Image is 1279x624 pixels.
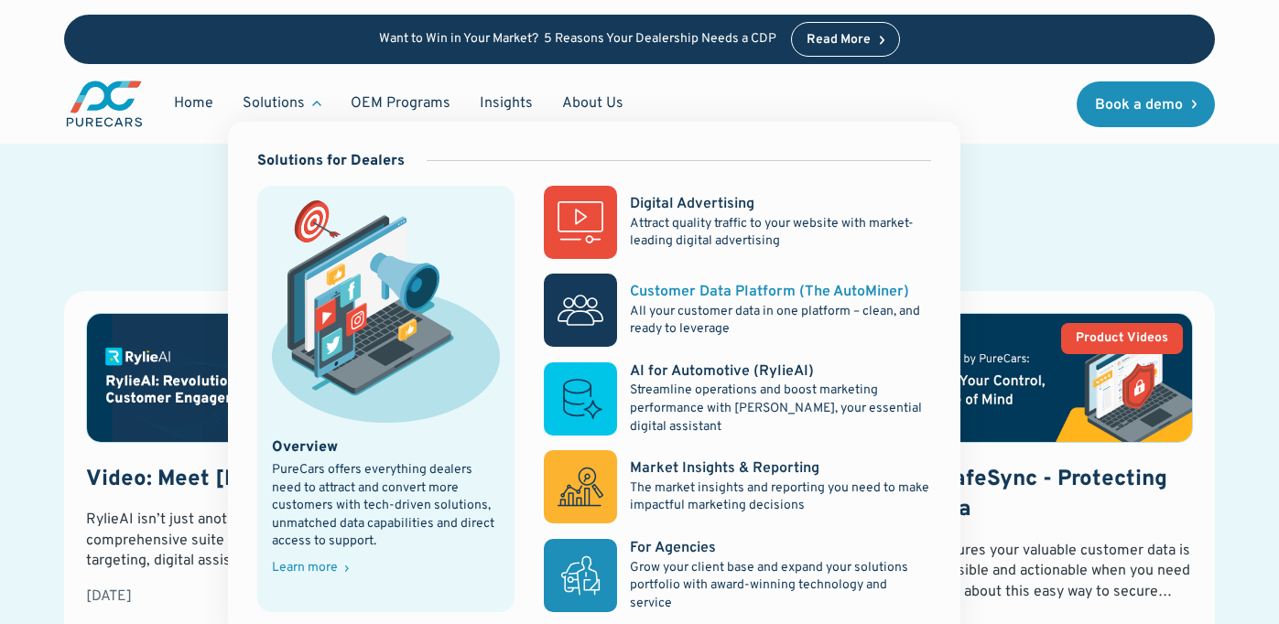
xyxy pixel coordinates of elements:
[64,79,145,129] a: main
[243,93,305,113] div: Solutions
[86,510,411,571] div: RylieAI isn’t just another tech upgrade—it’s a comprehensive suite that integrates audience targe...
[807,34,871,47] div: Read More
[159,86,228,121] a: Home
[272,562,338,575] div: Learn more
[630,382,930,436] p: Streamline operations and boost marketing performance with [PERSON_NAME], your essential digital ...
[1095,98,1183,113] div: Book a demo
[272,200,501,422] img: marketing illustration showing social media channels and campaigns
[868,541,1193,602] div: SafeSync ensures your valuable customer data is secure, accessible and actionable when you need i...
[86,586,411,607] div: [DATE]
[544,361,930,436] a: AI for Automotive (RylieAI)Streamline operations and boost marketing performance with [PERSON_NAM...
[630,215,930,251] p: Attract quality traffic to your website with market-leading digital advertising
[228,86,336,121] div: Solutions
[630,559,930,613] p: Grow your client base and expand your solutions portfolio with award-winning technology and service
[465,86,547,121] a: Insights
[257,151,405,171] div: Solutions for Dealers
[272,437,338,457] div: Overview
[544,538,930,612] a: For AgenciesGrow your client base and expand your solutions portfolio with award-winning technolo...
[1077,81,1216,127] a: Book a demo
[544,450,930,523] a: Market Insights & ReportingThe market insights and reporting you need to make impactful marketing...
[630,282,909,302] div: Customer Data Platform (The AutoMiner)
[64,79,145,129] img: purecars logo
[379,32,776,48] p: Want to Win in Your Market? 5 Reasons Your Dealership Needs a CDP
[544,274,930,347] a: Customer Data Platform (The AutoMiner)All your customer data in one platform – clean, and ready t...
[336,86,465,121] a: OEM Programs
[630,303,930,339] p: All your customer data in one platform – clean, and ready to leverage
[86,465,411,496] h3: Video: Meet [PERSON_NAME]
[630,194,754,214] div: Digital Advertising
[630,458,819,479] div: Market Insights & Reporting
[791,22,901,57] a: Read More
[630,538,716,558] div: For Agencies
[868,465,1193,526] h3: Video: SafeSync - Protecting your Data
[257,186,515,612] a: marketing illustration showing social media channels and campaignsOverviewPureCars offers everyth...
[544,186,930,259] a: Digital AdvertisingAttract quality traffic to your website with market-leading digital advertising
[547,86,638,121] a: About Us
[272,461,501,551] div: PureCars offers everything dealers need to attract and convert more customers with tech-driven so...
[630,361,814,382] div: AI for Automotive (RylieAI)
[630,479,930,515] p: The market insights and reporting you need to make impactful marketing decisions
[1076,332,1168,345] div: Product Videos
